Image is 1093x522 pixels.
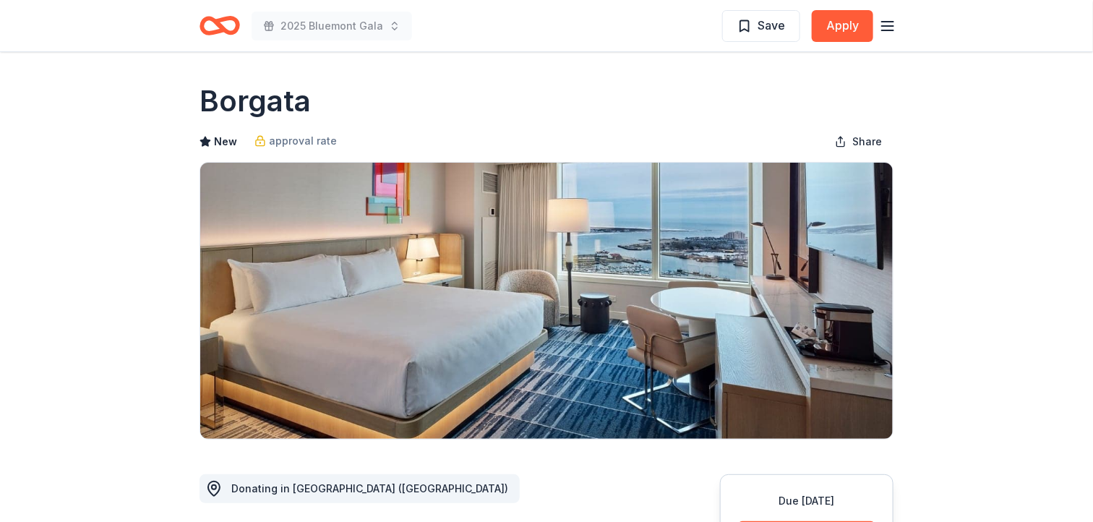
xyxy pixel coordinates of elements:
span: New [214,133,237,150]
div: Due [DATE] [738,492,875,510]
span: Donating in [GEOGRAPHIC_DATA] ([GEOGRAPHIC_DATA]) [231,482,508,495]
span: approval rate [269,132,337,150]
span: 2025 Bluemont Gala [280,17,383,35]
button: Apply [812,10,873,42]
button: Share [823,127,893,156]
img: Image for Borgata [200,163,893,439]
a: approval rate [254,132,337,150]
h1: Borgata [200,81,311,121]
span: Share [852,133,882,150]
span: Save [758,16,785,35]
a: Home [200,9,240,43]
button: Save [722,10,800,42]
button: 2025 Bluemont Gala [252,12,412,40]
